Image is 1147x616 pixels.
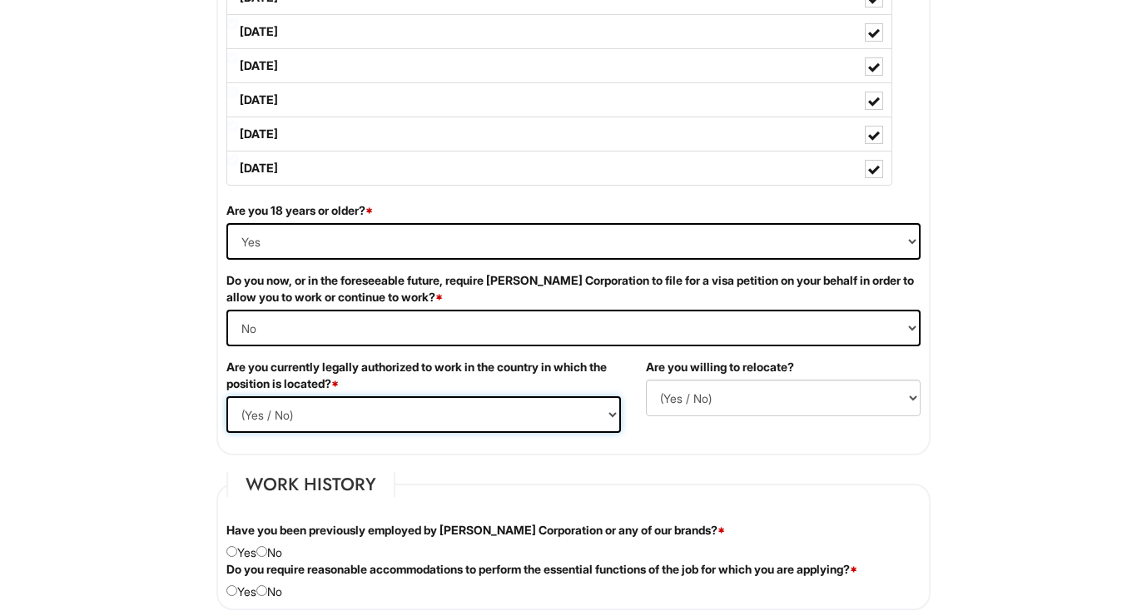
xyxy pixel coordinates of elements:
[227,83,891,117] label: [DATE]
[226,396,621,433] select: (Yes / No)
[226,522,725,539] label: Have you been previously employed by [PERSON_NAME] Corporation or any of our brands?
[226,272,921,306] label: Do you now, or in the foreseeable future, require [PERSON_NAME] Corporation to file for a visa pe...
[227,49,891,82] label: [DATE]
[226,310,921,346] select: (Yes / No)
[226,561,857,578] label: Do you require reasonable accommodations to perform the essential functions of the job for which ...
[227,15,891,48] label: [DATE]
[646,359,794,375] label: Are you willing to relocate?
[227,152,891,185] label: [DATE]
[646,380,921,416] select: (Yes / No)
[214,561,933,600] div: Yes No
[227,117,891,151] label: [DATE]
[226,472,395,497] legend: Work History
[226,202,373,219] label: Are you 18 years or older?
[214,522,933,561] div: Yes No
[226,359,621,392] label: Are you currently legally authorized to work in the country in which the position is located?
[226,223,921,260] select: (Yes / No)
